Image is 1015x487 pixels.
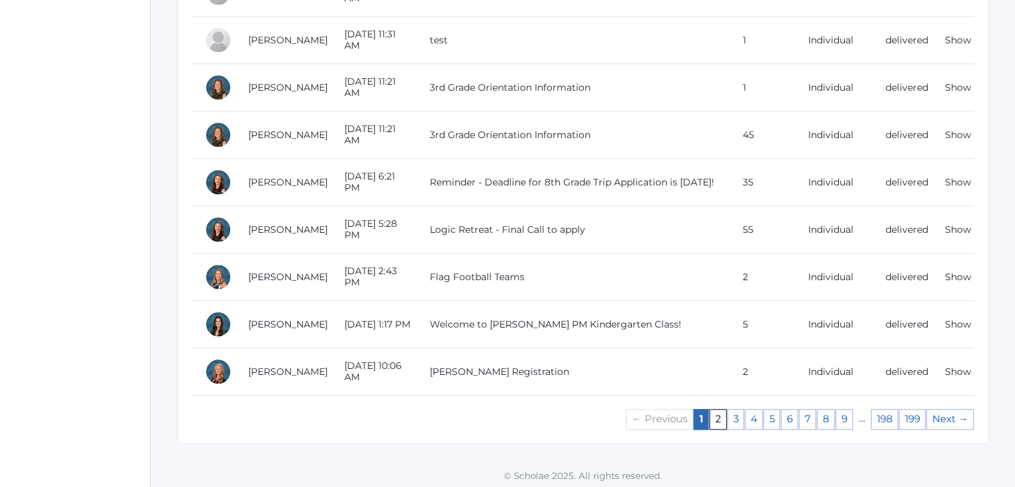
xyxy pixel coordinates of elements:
td: 2 [729,348,795,396]
a: [PERSON_NAME] [248,223,328,235]
td: [DATE] 11:21 AM [331,111,416,159]
td: 5 [729,301,795,348]
td: [PERSON_NAME] Registration [416,348,729,396]
td: 1 [729,64,795,111]
div: Jaimie Watson [205,27,232,53]
div: Hilary Erickson [205,169,232,195]
td: delivered [872,254,932,301]
em: Page 1 [693,409,709,430]
td: 35 [729,159,795,206]
a: Page 199 [899,409,926,430]
p: © Scholae 2025. All rights reserved. [151,469,1015,482]
td: [DATE] 5:28 PM [331,206,416,254]
td: 3rd Grade Orientation Information [416,111,729,159]
td: Flag Football Teams [416,254,729,301]
td: delivered [872,348,932,396]
div: Andrea Deutsch [205,74,232,101]
td: delivered [872,64,932,111]
span: … [854,409,870,428]
a: Show [945,366,971,378]
a: [PERSON_NAME] [248,129,328,141]
td: [DATE] 11:21 AM [331,64,416,111]
a: Show [945,223,971,235]
a: Page 2 [709,409,727,430]
div: Hilary Erickson [205,216,232,243]
a: Page 5 [763,409,780,430]
div: Andrea Deutsch [205,121,232,148]
a: Show [945,271,971,283]
td: Logic Retreat - Final Call to apply [416,206,729,254]
td: Individual [795,159,872,206]
a: Show [945,129,971,141]
td: Reminder - Deadline for 8th Grade Trip Application is [DATE]! [416,159,729,206]
td: 2 [729,254,795,301]
a: [PERSON_NAME] [248,34,328,46]
a: Show [945,176,971,188]
div: Nicole Canty [205,358,232,385]
td: Individual [795,254,872,301]
a: Page 7 [799,409,816,430]
td: delivered [872,17,932,64]
td: Individual [795,301,872,348]
a: Show [945,34,971,46]
a: Page 4 [745,409,763,430]
td: Individual [795,17,872,64]
a: [PERSON_NAME] [248,271,328,283]
td: 45 [729,111,795,159]
a: Page 198 [871,409,898,430]
a: [PERSON_NAME] [248,366,328,378]
td: Welcome to [PERSON_NAME] PM Kindergarten Class! [416,301,729,348]
td: Individual [795,206,872,254]
div: Pagination [626,409,974,430]
div: Courtney Nicholls [205,264,232,290]
td: [DATE] 2:43 PM [331,254,416,301]
a: Page 9 [835,409,853,430]
td: [DATE] 6:21 PM [331,159,416,206]
td: test [416,17,729,64]
td: delivered [872,111,932,159]
td: Individual [795,64,872,111]
td: 55 [729,206,795,254]
a: Show [945,81,971,93]
td: delivered [872,301,932,348]
div: Jordyn Dewey [205,311,232,338]
a: Page 3 [727,409,744,430]
td: Individual [795,111,872,159]
td: [DATE] 11:31 AM [331,17,416,64]
span: Previous page [626,409,693,430]
a: Page 6 [781,409,798,430]
a: Next page [926,409,974,430]
td: [DATE] 1:17 PM [331,301,416,348]
td: [DATE] 10:06 AM [331,348,416,396]
td: Individual [795,348,872,396]
a: [PERSON_NAME] [248,81,328,93]
td: delivered [872,206,932,254]
a: Page 8 [817,409,835,430]
a: [PERSON_NAME] [248,318,328,330]
td: delivered [872,159,932,206]
td: 1 [729,17,795,64]
a: Show [945,318,971,330]
a: [PERSON_NAME] [248,176,328,188]
td: 3rd Grade Orientation Information [416,64,729,111]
